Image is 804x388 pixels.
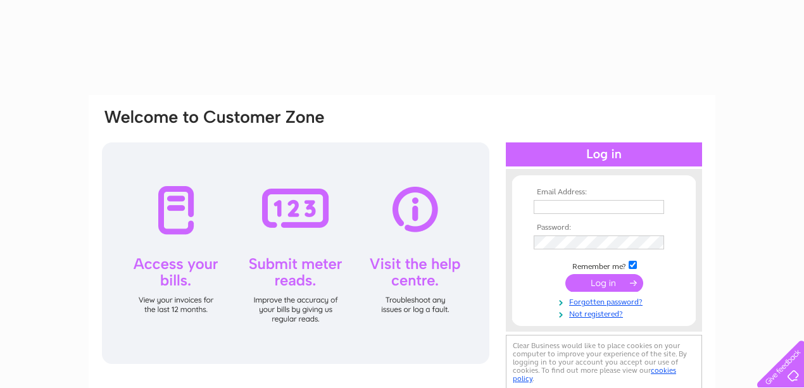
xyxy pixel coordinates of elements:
th: Email Address: [531,188,677,197]
a: Forgotten password? [534,295,677,307]
a: Not registered? [534,307,677,319]
input: Submit [565,274,643,292]
td: Remember me? [531,259,677,272]
th: Password: [531,223,677,232]
a: cookies policy [513,366,676,383]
